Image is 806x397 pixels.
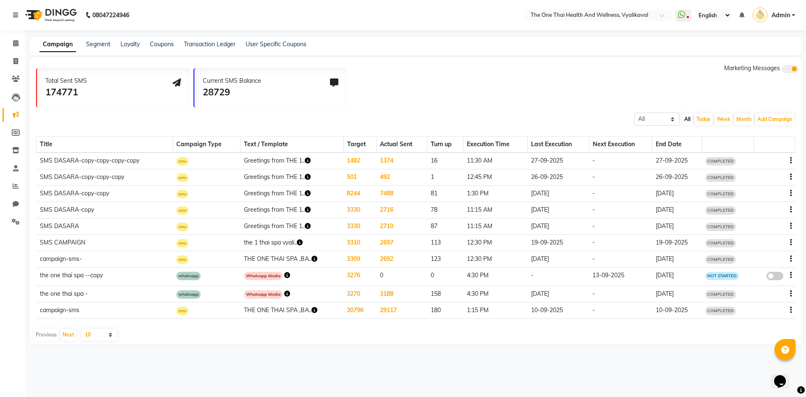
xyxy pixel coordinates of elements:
td: SMS DASARA-copy [37,202,173,218]
button: Add Campaign [755,113,794,125]
td: 81 [427,186,463,202]
td: 8244 [343,186,376,202]
button: Month [734,113,754,125]
span: COMPLETED [705,255,736,264]
td: 158 [427,286,463,302]
th: Execution Time [463,137,528,153]
td: SMS DASARA [37,218,173,235]
th: Campaign Type [173,137,241,153]
td: 3270 [343,286,376,302]
th: Last Execution [528,137,589,153]
td: 0 [377,268,427,286]
td: [DATE] [652,251,702,268]
span: COMPLETED [705,157,736,166]
td: [DATE] [528,202,589,218]
td: 1374 [377,152,427,169]
td: [DATE] [528,186,589,202]
span: COMPLETED [705,174,736,182]
td: 78 [427,202,463,218]
a: Segment [86,40,110,48]
td: - [589,152,652,169]
th: Target [343,137,376,153]
td: 11:15 AM [463,202,528,218]
span: whatsapp [176,272,201,280]
th: Turn up [427,137,463,153]
td: 11:15 AM [463,218,528,235]
span: sms [176,174,188,182]
span: COMPLETED [705,206,736,215]
div: 28729 [203,85,261,99]
td: 10-09-2025 [528,302,589,318]
span: sms [176,190,188,198]
td: 492 [377,169,427,186]
td: 19-09-2025 [652,235,702,251]
td: the one thai spa - [37,286,173,302]
td: 12:30 PM [463,235,528,251]
td: campaign-sms- [37,251,173,268]
td: 1:30 PM [463,186,528,202]
a: Transaction Ledger [184,40,236,48]
span: Whatsapp Media [244,290,283,299]
td: 12:45 PM [463,169,528,186]
span: sms [176,307,188,315]
span: Admin [772,11,790,20]
a: Campaign [39,37,76,52]
span: COMPLETED [705,190,736,198]
td: [DATE] [652,218,702,235]
span: sms [176,223,188,231]
td: Greetings from THE 1.. [241,202,344,218]
a: Loyalty [120,40,140,48]
td: 4:30 PM [463,286,528,302]
td: Greetings from THE 1.. [241,186,344,202]
div: Current SMS Balance [203,76,261,85]
th: Next Execution [589,137,652,153]
td: - [528,268,589,286]
span: sms [176,255,188,264]
td: [DATE] [652,286,702,302]
span: COMPLETED [705,307,736,315]
th: Actual Sent [377,137,427,153]
td: 30796 [343,302,376,318]
th: Text / Template [241,137,344,153]
td: 180 [427,302,463,318]
span: sms [176,157,188,166]
button: All [682,113,693,125]
td: - [589,251,652,268]
span: COMPLETED [705,239,736,247]
td: SMS DASARA-copy-copy-copy-copy [37,152,173,169]
td: 27-09-2025 [652,152,702,169]
span: COMPLETED [705,223,736,231]
td: [DATE] [528,218,589,235]
td: 26-09-2025 [528,169,589,186]
td: [DATE] [528,286,589,302]
td: 2716 [377,202,427,218]
td: - [589,169,652,186]
td: 1:15 PM [463,302,528,318]
td: 2710 [377,218,427,235]
span: sms [176,239,188,247]
td: - [589,302,652,318]
td: 3310 [343,235,376,251]
td: 1482 [343,152,376,169]
button: Today [694,113,713,125]
td: - [589,218,652,235]
img: logo [21,3,79,27]
td: SMS DASARA-copy-copy [37,186,173,202]
span: sms [176,206,188,215]
iframe: chat widget [771,363,798,389]
img: Admin [753,8,767,22]
td: [DATE] [652,202,702,218]
td: [DATE] [528,251,589,268]
a: User Specific Coupons [246,40,306,48]
span: COMPLETED [705,290,736,299]
td: 87 [427,218,463,235]
td: 12:30 PM [463,251,528,268]
td: 26-09-2025 [652,169,702,186]
td: the 1 thai spa vyali.. [241,235,344,251]
th: End Date [652,137,702,153]
button: Next [60,329,76,341]
td: 27-09-2025 [528,152,589,169]
td: SMS DASARA-copy-copy-copy [37,169,173,186]
td: 4:30 PM [463,268,528,286]
td: SMS CAMPAIGN [37,235,173,251]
